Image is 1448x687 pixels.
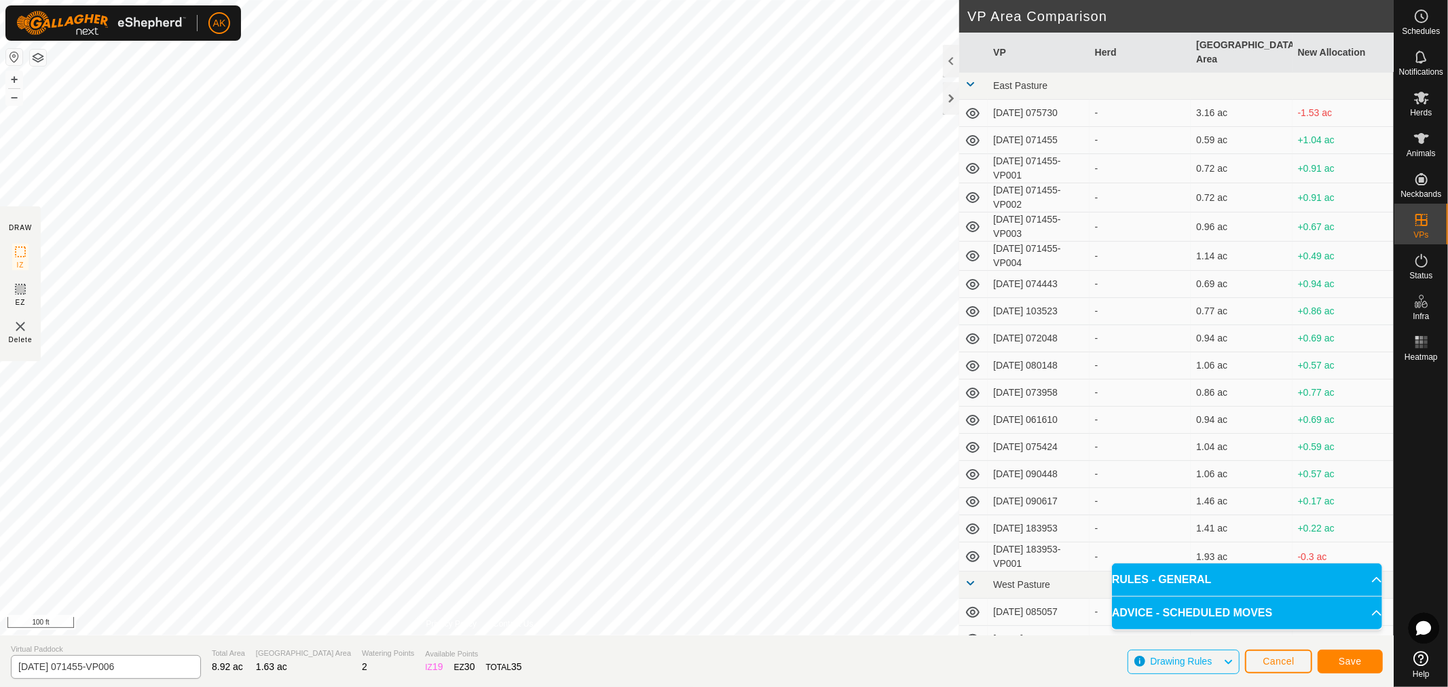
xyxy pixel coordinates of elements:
[1263,656,1295,667] span: Cancel
[1293,325,1394,352] td: +0.69 ac
[1191,542,1292,572] td: 1.93 ac
[988,379,1089,407] td: [DATE] 073958
[988,154,1089,183] td: [DATE] 071455-VP001
[1400,190,1441,198] span: Neckbands
[993,579,1050,590] span: West Pasture
[16,11,186,35] img: Gallagher Logo
[17,260,24,270] span: IZ
[1293,154,1394,183] td: +0.91 ac
[988,325,1089,352] td: [DATE] 072048
[1394,646,1448,684] a: Help
[1095,521,1185,536] div: -
[1150,656,1212,667] span: Drawing Rules
[1191,154,1292,183] td: 0.72 ac
[1095,605,1185,619] div: -
[1191,183,1292,212] td: 0.72 ac
[1413,231,1428,239] span: VPs
[1293,33,1394,73] th: New Allocation
[1409,272,1432,280] span: Status
[1405,353,1438,361] span: Heatmap
[1095,162,1185,176] div: -
[1112,605,1272,621] span: ADVICE - SCHEDULED MOVES
[256,648,351,659] span: [GEOGRAPHIC_DATA] Area
[493,618,533,630] a: Contact Us
[1095,331,1185,346] div: -
[988,461,1089,488] td: [DATE] 090448
[11,644,201,655] span: Virtual Paddock
[9,335,33,345] span: Delete
[1191,461,1292,488] td: 1.06 ac
[1191,298,1292,325] td: 0.77 ac
[362,648,414,659] span: Watering Points
[1245,650,1312,673] button: Cancel
[1191,325,1292,352] td: 0.94 ac
[1191,100,1292,127] td: 3.16 ac
[1095,632,1185,646] div: -
[6,49,22,65] button: Reset Map
[1112,597,1382,629] p-accordion-header: ADVICE - SCHEDULED MOVES
[362,661,367,672] span: 2
[1293,542,1394,572] td: -0.3 ac
[988,542,1089,572] td: [DATE] 183953-VP001
[988,352,1089,379] td: [DATE] 080148
[425,648,521,660] span: Available Points
[1318,650,1383,673] button: Save
[1293,352,1394,379] td: +0.57 ac
[988,488,1089,515] td: [DATE] 090617
[1293,212,1394,242] td: +0.67 ac
[464,661,475,672] span: 30
[1095,467,1185,481] div: -
[1402,27,1440,35] span: Schedules
[1095,550,1185,564] div: -
[1095,106,1185,120] div: -
[212,648,245,659] span: Total Area
[1293,127,1394,154] td: +1.04 ac
[9,223,32,233] div: DRAW
[1095,494,1185,508] div: -
[1410,109,1432,117] span: Herds
[454,660,475,674] div: EZ
[1339,656,1362,667] span: Save
[988,127,1089,154] td: [DATE] 071455
[1413,670,1430,678] span: Help
[1399,68,1443,76] span: Notifications
[511,661,522,672] span: 35
[425,660,443,674] div: IZ
[988,298,1089,325] td: [DATE] 103523
[1191,242,1292,271] td: 1.14 ac
[993,80,1047,91] span: East Pasture
[988,626,1089,653] td: [DATE] 070745
[1293,434,1394,461] td: +0.59 ac
[967,8,1394,24] h2: VP Area Comparison
[1191,212,1292,242] td: 0.96 ac
[1293,242,1394,271] td: +0.49 ac
[1191,352,1292,379] td: 1.06 ac
[988,434,1089,461] td: [DATE] 075424
[1293,100,1394,127] td: -1.53 ac
[988,183,1089,212] td: [DATE] 071455-VP002
[486,660,522,674] div: TOTAL
[432,661,443,672] span: 19
[1095,386,1185,400] div: -
[1191,33,1292,73] th: [GEOGRAPHIC_DATA] Area
[1191,379,1292,407] td: 0.86 ac
[1191,434,1292,461] td: 1.04 ac
[988,407,1089,434] td: [DATE] 061610
[1293,461,1394,488] td: +0.57 ac
[1191,271,1292,298] td: 0.69 ac
[1095,277,1185,291] div: -
[1112,563,1382,596] p-accordion-header: RULES - GENERAL
[6,89,22,105] button: –
[988,515,1089,542] td: [DATE] 183953
[1095,249,1185,263] div: -
[212,661,243,672] span: 8.92 ac
[1090,33,1191,73] th: Herd
[1095,220,1185,234] div: -
[1293,488,1394,515] td: +0.17 ac
[988,271,1089,298] td: [DATE] 074443
[1095,358,1185,373] div: -
[16,297,26,308] span: EZ
[988,33,1089,73] th: VP
[1293,407,1394,434] td: +0.69 ac
[12,318,29,335] img: VP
